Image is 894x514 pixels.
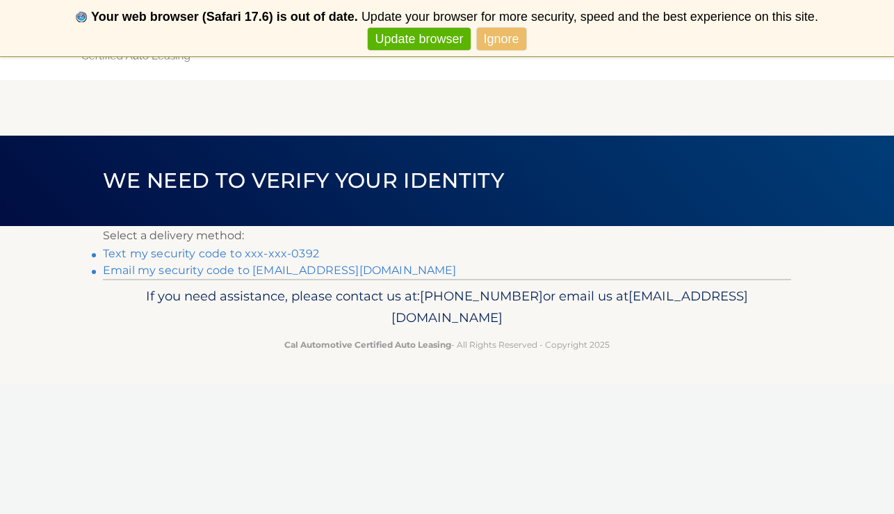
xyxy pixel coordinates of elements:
a: Ignore [477,28,526,51]
p: - All Rights Reserved - Copyright 2025 [112,337,782,352]
p: Select a delivery method: [103,226,791,246]
span: [PHONE_NUMBER] [420,288,543,304]
strong: Cal Automotive Certified Auto Leasing [284,339,451,350]
a: Update browser [368,28,470,51]
a: Text my security code to xxx-xxx-0392 [103,247,319,260]
p: If you need assistance, please contact us at: or email us at [112,285,782,330]
span: Update your browser for more security, speed and the best experience on this site. [361,10,818,24]
a: Email my security code to [EMAIL_ADDRESS][DOMAIN_NAME] [103,264,457,277]
b: Your web browser (Safari 17.6) is out of date. [91,10,358,24]
span: We need to verify your identity [103,168,504,193]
